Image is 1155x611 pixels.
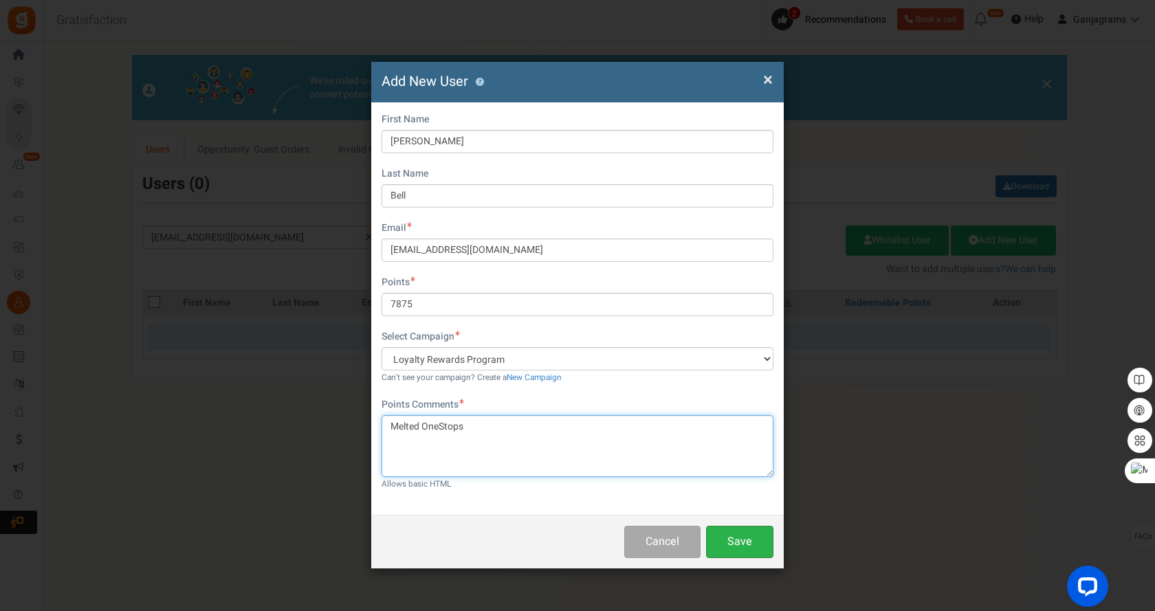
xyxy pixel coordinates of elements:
[382,330,460,344] label: Select Campaign
[763,67,773,93] span: ×
[382,398,464,412] label: Points Comments
[382,276,415,289] label: Points
[382,71,468,91] span: Add New User
[706,526,773,558] button: Save
[382,167,428,181] label: Last Name
[382,113,429,126] label: First Name
[624,526,701,558] button: Cancel
[475,78,484,87] button: ?
[507,372,562,384] a: New Campaign
[382,372,562,384] small: Can't see your campaign? Create a
[382,221,412,235] label: Email
[382,478,451,490] small: Allows basic HTML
